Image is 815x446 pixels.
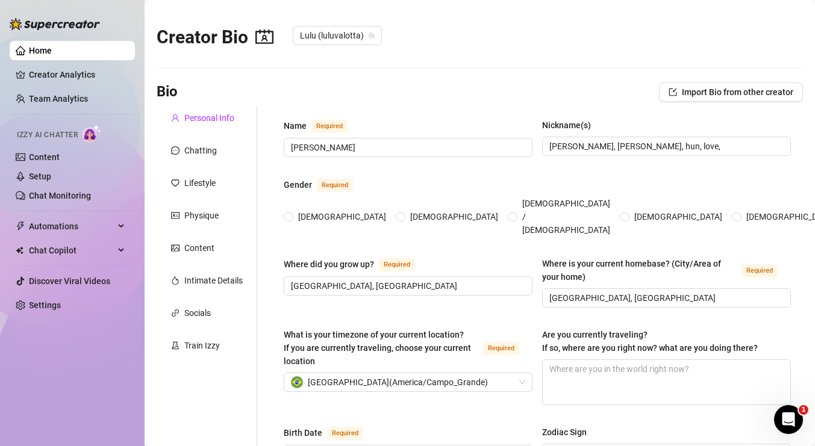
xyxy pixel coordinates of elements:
[284,426,376,440] label: Birth Date
[774,405,803,434] iframe: Intercom live chat
[405,210,503,223] span: [DEMOGRAPHIC_DATA]
[682,87,793,97] span: Import Bio from other creator
[157,26,273,49] h2: Creator Bio
[184,274,243,287] div: Intimate Details
[542,330,758,353] span: Are you currently traveling? If so, where are you right now? what are you doing there?
[368,32,375,39] span: team
[157,82,178,102] h3: Bio
[171,114,180,122] span: user
[549,140,781,153] input: Nickname(s)
[10,18,100,30] img: logo-BBDzfeDw.svg
[17,129,78,141] span: Izzy AI Chatter
[483,342,519,355] span: Required
[29,46,52,55] a: Home
[291,279,523,293] input: Where did you grow up?
[184,339,220,352] div: Train Izzy
[171,341,180,350] span: experiment
[83,125,101,142] img: AI Chatter
[669,88,677,96] span: import
[284,330,471,366] span: What is your timezone of your current location? If you are currently traveling, choose your curre...
[300,26,375,45] span: Lulu (luluvalotta)
[184,111,234,125] div: Personal Info
[542,426,587,439] div: Zodiac Sign
[29,94,88,104] a: Team Analytics
[29,276,110,286] a: Discover Viral Videos
[184,241,214,255] div: Content
[317,179,353,192] span: Required
[29,152,60,162] a: Content
[659,82,803,102] button: Import Bio from other creator
[308,373,488,391] span: [GEOGRAPHIC_DATA] ( America/Campo_Grande )
[284,178,366,192] label: Gender
[284,178,312,191] div: Gender
[29,241,114,260] span: Chat Copilot
[171,276,180,285] span: fire
[799,405,808,415] span: 1
[184,144,217,157] div: Chatting
[29,172,51,181] a: Setup
[284,119,307,132] div: Name
[742,264,778,277] span: Required
[293,210,391,223] span: [DEMOGRAPHIC_DATA]
[171,244,180,252] span: picture
[542,426,595,439] label: Zodiac Sign
[171,146,180,155] span: message
[284,119,361,133] label: Name
[542,257,791,283] label: Where is your current homebase? (City/Area of your home)
[291,376,303,388] img: br
[284,258,374,271] div: Where did you grow up?
[311,120,348,133] span: Required
[184,209,219,222] div: Physique
[255,28,273,46] span: contacts
[29,217,114,236] span: Automations
[284,426,322,439] div: Birth Date
[542,119,591,132] div: Nickname(s)
[171,211,180,220] span: idcard
[184,176,216,190] div: Lifestyle
[291,141,523,154] input: Name
[629,210,727,223] span: [DEMOGRAPHIC_DATA]
[29,191,91,200] a: Chat Monitoring
[327,427,363,440] span: Required
[184,306,211,320] div: Socials
[29,300,61,310] a: Settings
[171,179,180,187] span: heart
[549,291,781,305] input: Where is your current homebase? (City/Area of your home)
[284,257,428,271] label: Where did you grow up?
[379,258,415,271] span: Required
[517,197,615,237] span: [DEMOGRAPHIC_DATA] / [DEMOGRAPHIC_DATA]
[16,221,25,231] span: thunderbolt
[171,309,180,317] span: link
[542,119,599,132] label: Nickname(s)
[16,246,23,255] img: Chat Copilot
[29,65,125,84] a: Creator Analytics
[542,257,737,283] div: Where is your current homebase? (City/Area of your home)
